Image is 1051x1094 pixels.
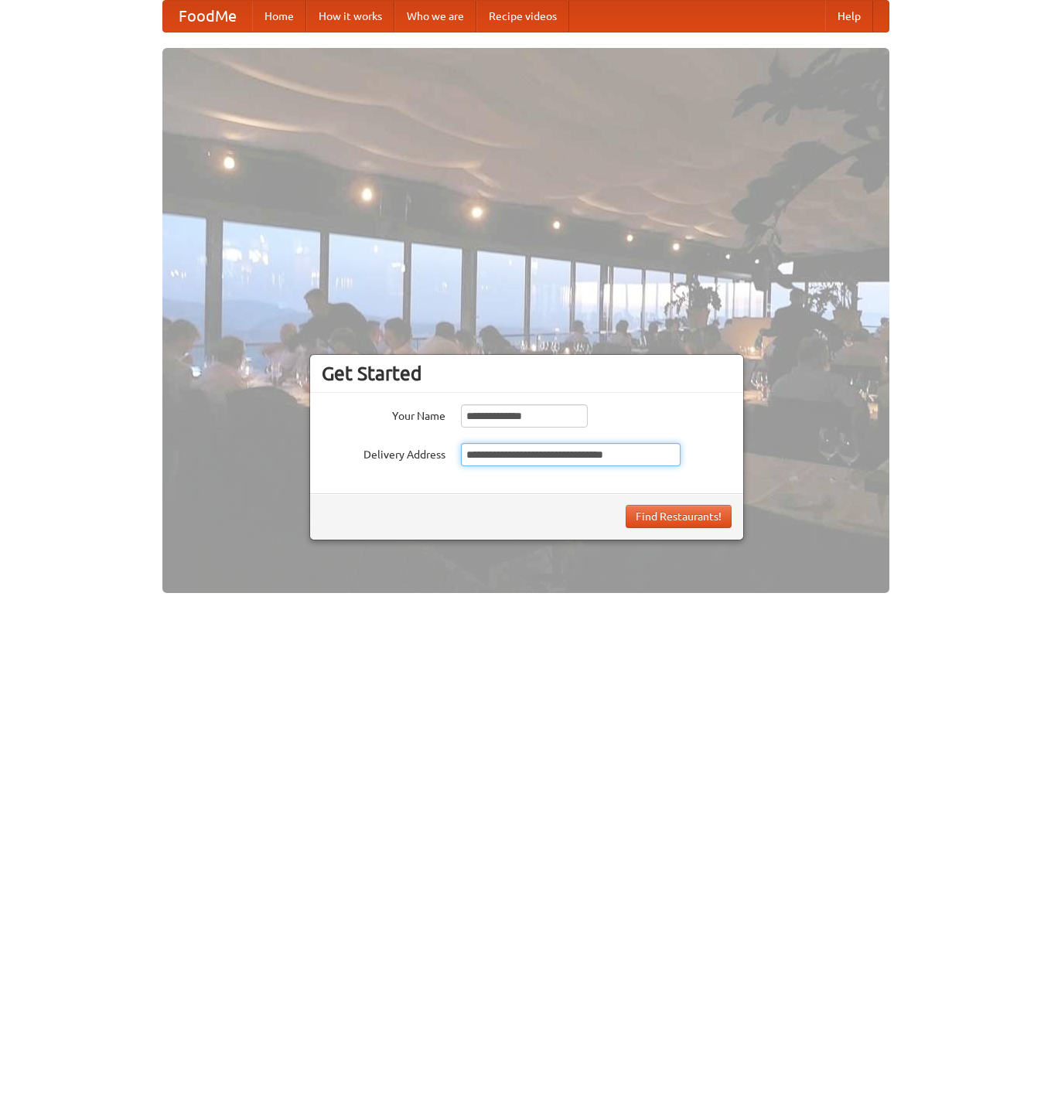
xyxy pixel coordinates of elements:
a: How it works [306,1,394,32]
h3: Get Started [322,362,732,385]
a: Recipe videos [476,1,569,32]
a: FoodMe [163,1,252,32]
label: Delivery Address [322,443,445,462]
label: Your Name [322,404,445,424]
a: Help [825,1,873,32]
a: Home [252,1,306,32]
button: Find Restaurants! [626,505,732,528]
a: Who we are [394,1,476,32]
